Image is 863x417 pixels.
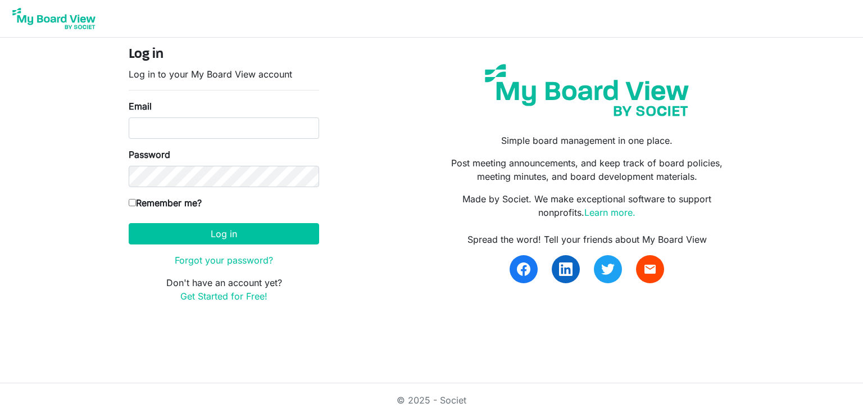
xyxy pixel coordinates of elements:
p: Post meeting announcements, and keep track of board policies, meeting minutes, and board developm... [440,156,734,183]
img: My Board View Logo [9,4,99,33]
label: Remember me? [129,196,202,210]
input: Remember me? [129,199,136,206]
a: email [636,255,664,283]
p: Simple board management in one place. [440,134,734,147]
p: Made by Societ. We make exceptional software to support nonprofits. [440,192,734,219]
label: Password [129,148,170,161]
p: Log in to your My Board View account [129,67,319,81]
div: Spread the word! Tell your friends about My Board View [440,233,734,246]
img: facebook.svg [517,262,530,276]
h4: Log in [129,47,319,63]
span: email [643,262,657,276]
a: Learn more. [584,207,635,218]
img: my-board-view-societ.svg [476,56,697,125]
img: linkedin.svg [559,262,573,276]
button: Log in [129,223,319,244]
a: © 2025 - Societ [397,395,466,406]
a: Get Started for Free! [180,291,267,302]
label: Email [129,99,152,113]
p: Don't have an account yet? [129,276,319,303]
a: Forgot your password? [175,255,273,266]
img: twitter.svg [601,262,615,276]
